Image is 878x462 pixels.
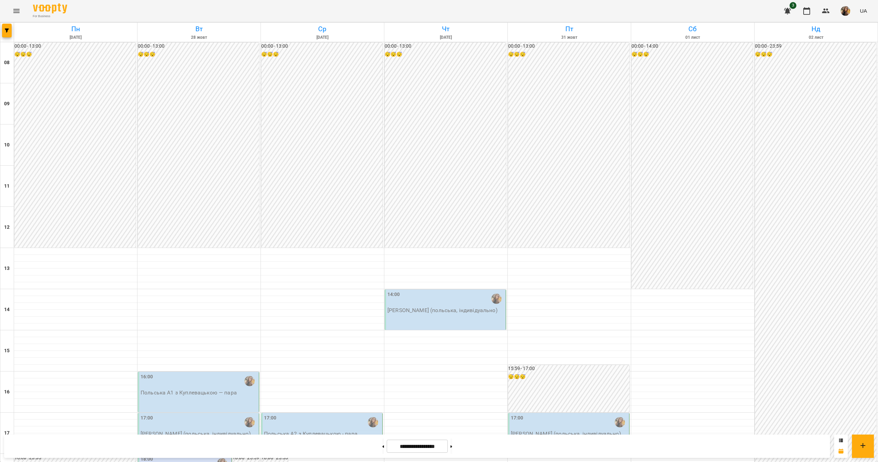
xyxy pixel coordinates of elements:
[508,365,629,372] h6: 15:59 - 17:00
[4,100,10,108] h6: 09
[141,414,153,422] label: 17:00
[33,14,67,19] span: For Business
[385,24,506,34] h6: Чт
[4,224,10,231] h6: 12
[508,51,629,58] h6: 😴😴😴
[756,24,877,34] h6: Нд
[244,417,255,427] img: Куплевацька Олександра Іванівна (п)
[508,373,629,381] h6: 😴😴😴
[14,51,136,58] h6: 😴😴😴
[385,34,506,41] h6: [DATE]
[262,34,383,41] h6: [DATE]
[632,24,753,34] h6: Сб
[138,43,259,50] h6: 00:00 - 13:00
[139,34,260,41] h6: 28 жовт
[33,3,67,13] img: Voopty Logo
[387,291,400,298] label: 14:00
[4,429,10,437] h6: 17
[141,390,237,395] p: Польська А1 з Куплевацькою — пара
[244,376,255,386] img: Куплевацька Олександра Іванівна (п)
[841,6,850,16] img: 2d1d2c17ffccc5d6363169c503fcce50.jpg
[15,34,136,41] h6: [DATE]
[261,43,383,50] h6: 00:00 - 13:00
[4,265,10,272] h6: 13
[491,294,502,304] img: Куплевацька Олександра Іванівна (п)
[4,388,10,396] h6: 16
[387,307,497,313] p: [PERSON_NAME] (польська, індивідуально)
[857,4,870,17] button: UA
[632,34,753,41] h6: 01 лист
[138,51,259,58] h6: 😴😴😴
[4,347,10,355] h6: 15
[261,51,383,58] h6: 😴😴😴
[615,417,625,427] img: Куплевацька Олександра Іванівна (п)
[4,141,10,149] h6: 10
[4,306,10,313] h6: 14
[790,2,796,9] span: 3
[755,43,876,50] h6: 00:00 - 23:59
[8,3,25,19] button: Menu
[4,182,10,190] h6: 11
[508,43,629,50] h6: 00:00 - 13:00
[4,59,10,67] h6: 08
[385,43,506,50] h6: 00:00 - 13:00
[756,34,877,41] h6: 02 лист
[15,24,136,34] h6: Пн
[632,51,753,58] h6: 😴😴😴
[262,24,383,34] h6: Ср
[755,51,876,58] h6: 😴😴😴
[139,24,260,34] h6: Вт
[264,414,277,422] label: 17:00
[14,43,136,50] h6: 00:00 - 13:00
[385,51,506,58] h6: 😴😴😴
[860,7,867,14] span: UA
[509,24,630,34] h6: Пт
[511,414,524,422] label: 17:00
[632,43,753,50] h6: 00:00 - 14:00
[368,417,378,427] img: Куплевацька Олександра Іванівна (п)
[141,373,153,381] label: 16:00
[509,34,630,41] h6: 31 жовт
